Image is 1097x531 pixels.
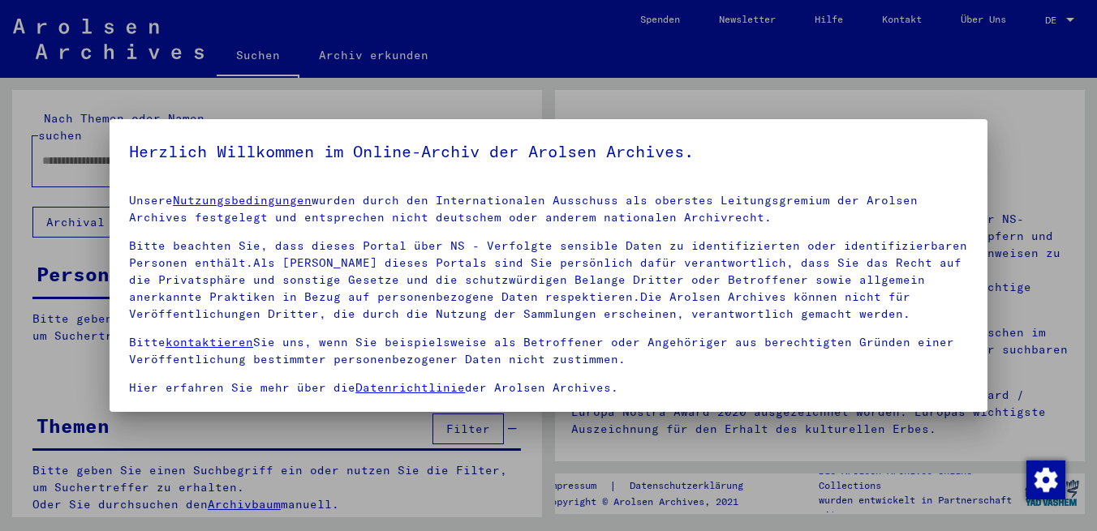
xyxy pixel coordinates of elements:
[355,380,465,395] a: Datenrichtlinie
[129,139,968,165] h5: Herzlich Willkommen im Online-Archiv der Arolsen Archives.
[129,408,968,459] p: Von einigen Dokumenten werden in den Arolsen Archives nur Kopien aufbewahrt.Die Originale sowie d...
[173,193,312,208] a: Nutzungsbedingungen
[129,192,968,226] p: Unsere wurden durch den Internationalen Ausschuss als oberstes Leitungsgremium der Arolsen Archiv...
[129,379,968,396] p: Hier erfahren Sie mehr über die der Arolsen Archives.
[166,335,253,349] a: kontaktieren
[1026,460,1065,499] img: Zustimmung ändern
[129,334,968,368] p: Bitte Sie uns, wenn Sie beispielsweise als Betroffener oder Angehöriger aus berechtigten Gründen ...
[129,238,968,323] p: Bitte beachten Sie, dass dieses Portal über NS - Verfolgte sensible Daten zu identifizierten oder...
